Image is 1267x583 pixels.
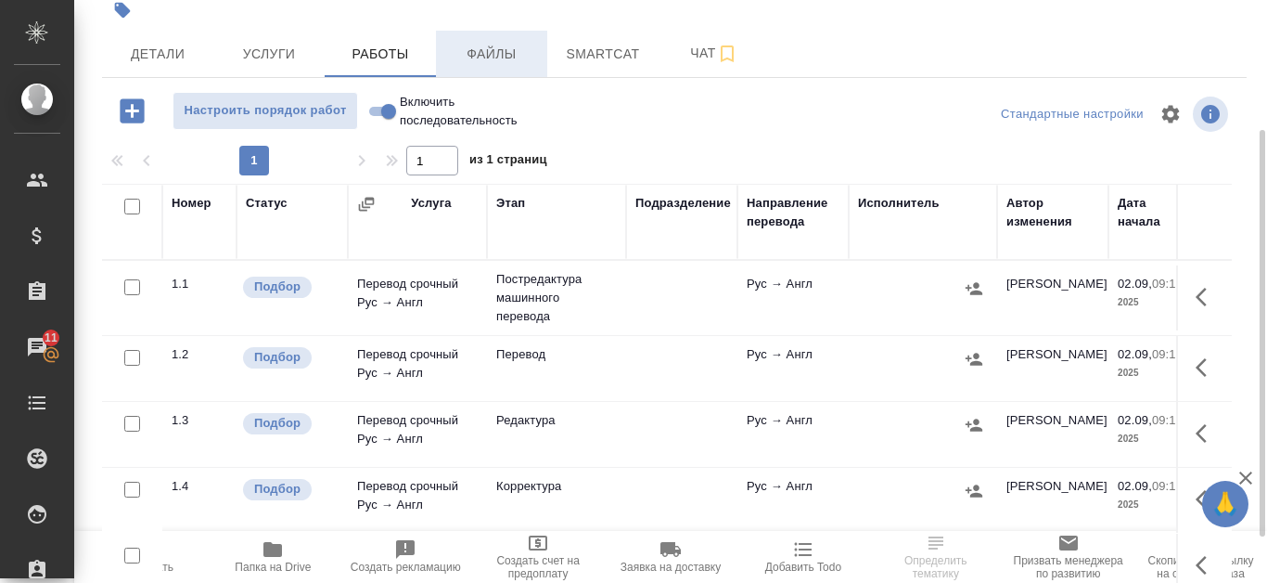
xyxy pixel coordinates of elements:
[737,336,849,401] td: Рус → Англ
[113,43,202,66] span: Детали
[635,194,731,213] div: Подразделение
[716,43,738,65] svg: Подписаться
[997,468,1108,533] td: [PERSON_NAME]
[558,43,647,66] span: Smartcat
[737,468,849,533] td: Рус → Англ
[172,194,211,213] div: Номер
[1118,413,1152,427] p: 02.09,
[1118,479,1152,493] p: 02.09,
[1152,479,1183,493] p: 09:11
[447,43,536,66] span: Файлы
[224,43,314,66] span: Услуги
[737,266,849,330] td: Рус → Англ
[997,402,1108,467] td: [PERSON_NAME]
[207,531,339,583] button: Папка на Drive
[1152,347,1183,361] p: 09:11
[172,411,227,430] div: 1.3
[348,468,487,533] td: Перевод срочный Рус → Англ
[5,324,70,370] a: 11
[1193,97,1232,132] span: Посмотреть информацию
[1209,485,1241,524] span: 🙏
[241,345,339,370] div: Можно подбирать исполнителей
[869,531,1002,583] button: Определить тематику
[254,348,301,367] p: Подбор
[1002,531,1134,583] button: Призвать менеджера по развитию
[1152,413,1183,427] p: 09:11
[1013,554,1123,580] span: Призвать менеджера по развитию
[621,561,721,574] span: Заявка на доставку
[348,402,487,467] td: Перевод срочный Рус → Англ
[1118,430,1192,448] p: 2025
[997,336,1108,401] td: [PERSON_NAME]
[960,345,988,373] button: Назначить
[670,42,759,65] span: Чат
[254,278,301,296] p: Подбор
[960,411,988,439] button: Назначить
[747,194,839,231] div: Направление перевода
[1184,345,1229,390] button: Здесь прячутся важные кнопки
[1118,277,1152,291] p: 02.09,
[411,194,451,213] div: Услуга
[1006,194,1099,231] div: Автор изменения
[996,100,1148,129] div: split button
[183,100,348,122] span: Настроить порядок работ
[173,92,358,130] button: Настроить порядок работ
[33,329,69,347] span: 11
[241,477,339,502] div: Можно подбирать исполнителей
[496,194,525,213] div: Этап
[336,43,425,66] span: Работы
[765,561,841,574] span: Добавить Todo
[400,93,518,130] span: Включить последовательность
[348,336,487,401] td: Перевод срочный Рус → Англ
[1145,554,1256,580] span: Скопировать ссылку на оценку заказа
[246,194,288,213] div: Статус
[960,275,988,303] button: Назначить
[339,531,472,583] button: Создать рекламацию
[1152,277,1183,291] p: 09:11
[357,195,376,214] button: Сгруппировать
[496,270,617,326] p: Постредактура машинного перевода
[496,411,617,430] p: Редактура
[235,561,311,574] span: Папка на Drive
[960,477,988,505] button: Назначить
[1118,496,1192,514] p: 2025
[483,554,594,580] span: Создать счет на предоплату
[241,275,339,300] div: Можно подбирать исполнителей
[1148,92,1193,136] span: Настроить таблицу
[172,275,227,293] div: 1.1
[997,266,1108,330] td: [PERSON_NAME]
[1118,347,1152,361] p: 02.09,
[172,477,227,496] div: 1.4
[254,480,301,499] p: Подбор
[254,414,301,433] p: Подбор
[1134,531,1267,583] button: Скопировать ссылку на оценку заказа
[172,345,227,364] div: 1.2
[469,149,547,175] span: из 1 страниц
[241,411,339,436] div: Можно подбирать исполнителей
[737,402,849,467] td: Рус → Англ
[1118,293,1192,312] p: 2025
[496,345,617,364] p: Перевод
[880,554,991,580] span: Определить тематику
[348,266,487,330] td: Перевод срочный Рус → Англ
[1184,275,1229,319] button: Здесь прячутся важные кнопки
[1118,194,1192,231] div: Дата начала
[107,92,158,130] button: Добавить работу
[1118,364,1192,382] p: 2025
[472,531,605,583] button: Создать счет на предоплату
[1184,411,1229,456] button: Здесь прячутся важные кнопки
[858,194,940,213] div: Исполнитель
[496,477,617,496] p: Корректура
[605,531,737,583] button: Заявка на доставку
[736,531,869,583] button: Добавить Todo
[1202,481,1248,527] button: 🙏
[74,531,207,583] button: Пересчитать
[351,561,461,574] span: Создать рекламацию
[1184,477,1229,522] button: Здесь прячутся важные кнопки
